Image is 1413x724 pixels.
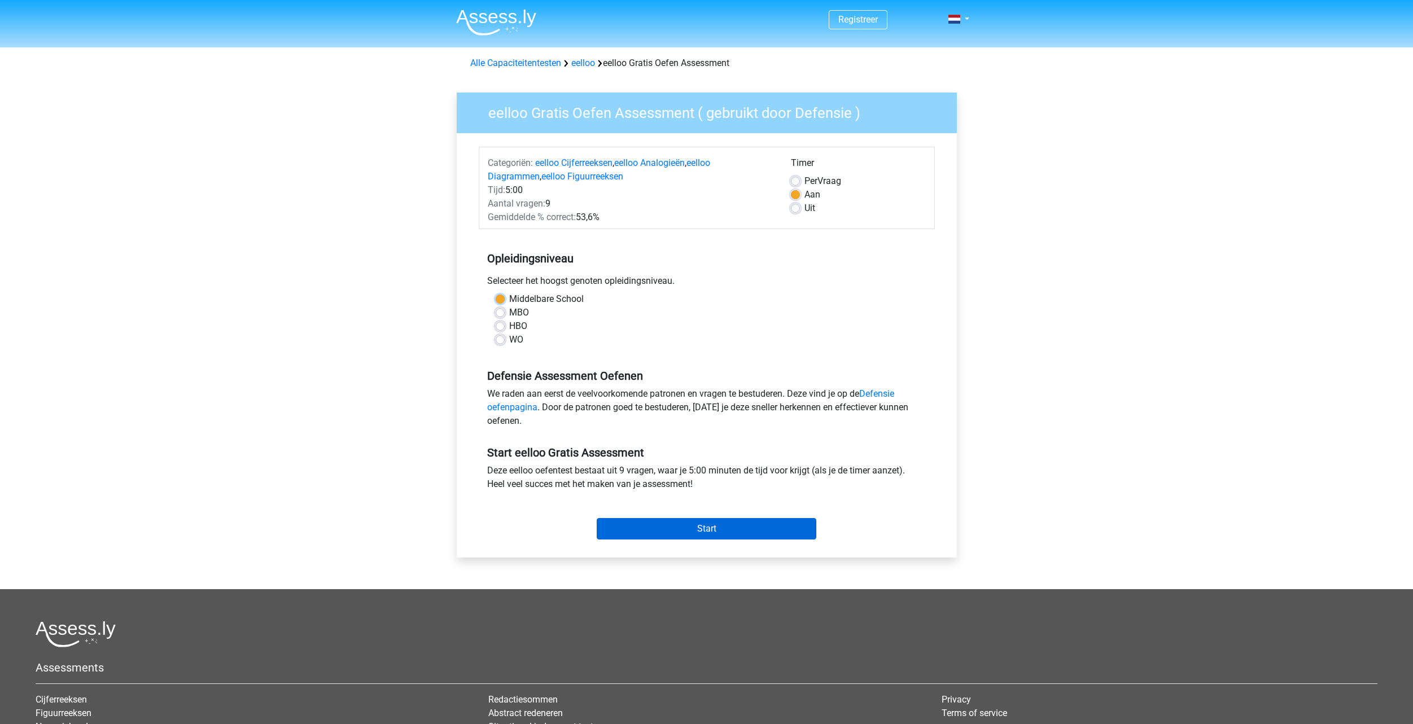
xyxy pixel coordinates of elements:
[36,708,91,718] a: Figuurreeksen
[535,157,613,168] a: eelloo Cijferreeksen
[479,197,782,210] div: 9
[541,171,623,182] a: eelloo Figuurreeksen
[597,518,816,539] input: Start
[479,387,935,432] div: We raden aan eerst de veelvoorkomende patronen en vragen te bestuderen. Deze vind je op de . Door...
[488,157,533,168] span: Categoriën:
[804,174,841,188] label: Vraag
[488,694,558,705] a: Redactiesommen
[488,185,505,195] span: Tijd:
[456,9,536,36] img: Assessly
[509,319,527,333] label: HBO
[804,201,815,215] label: Uit
[804,188,820,201] label: Aan
[804,175,817,186] span: Per
[470,58,561,68] a: Alle Capaciteitentesten
[509,306,529,319] label: MBO
[509,292,584,306] label: Middelbare School
[488,212,576,222] span: Gemiddelde % correct:
[466,56,948,70] div: eelloo Gratis Oefen Assessment
[479,183,782,197] div: 5:00
[36,694,87,705] a: Cijferreeksen
[479,210,782,224] div: 53,6%
[479,464,935,495] div: Deze eelloo oefentest bestaat uit 9 vragen, waar je 5:00 minuten de tijd voor krijgt (als je de t...
[487,446,926,459] h5: Start eelloo Gratis Assessment
[509,333,523,346] label: WO
[942,708,1007,718] a: Terms of service
[791,156,926,174] div: Timer
[488,708,563,718] a: Abstract redeneren
[36,621,116,647] img: Assessly logo
[479,156,782,183] div: , , ,
[487,369,926,383] h5: Defensie Assessment Oefenen
[475,100,948,122] h3: eelloo Gratis Oefen Assessment ( gebruikt door Defensie )
[571,58,595,68] a: eelloo
[838,14,878,25] a: Registreer
[614,157,685,168] a: eelloo Analogieën
[942,694,971,705] a: Privacy
[487,247,926,270] h5: Opleidingsniveau
[36,661,1377,674] h5: Assessments
[479,274,935,292] div: Selecteer het hoogst genoten opleidingsniveau.
[488,198,545,209] span: Aantal vragen:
